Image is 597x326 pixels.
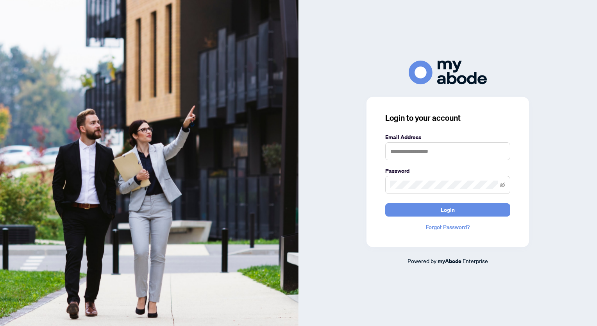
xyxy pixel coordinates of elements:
[385,167,510,175] label: Password
[385,223,510,231] a: Forgot Password?
[500,182,505,188] span: eye-invisible
[385,203,510,217] button: Login
[385,113,510,124] h3: Login to your account
[409,61,487,84] img: ma-logo
[463,257,488,264] span: Enterprise
[441,204,455,216] span: Login
[385,133,510,142] label: Email Address
[408,257,436,264] span: Powered by
[438,257,461,265] a: myAbode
